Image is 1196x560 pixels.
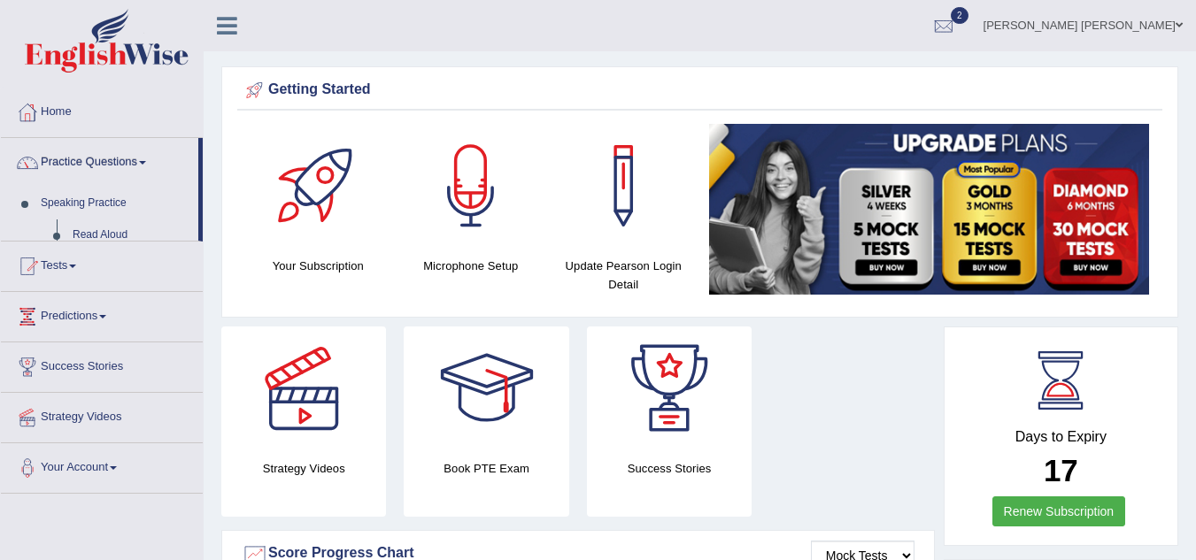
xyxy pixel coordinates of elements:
[33,188,198,219] a: Speaking Practice
[404,257,539,275] h4: Microphone Setup
[992,496,1126,526] a: Renew Subscription
[251,257,386,275] h4: Your Subscription
[1,88,203,132] a: Home
[65,219,198,251] a: Read Aloud
[964,429,1158,445] h4: Days to Expiry
[1044,453,1078,487] b: 17
[709,124,1150,295] img: small5.jpg
[556,257,691,294] h4: Update Pearson Login Detail
[1,443,203,487] a: Your Account
[587,459,752,478] h4: Success Stories
[404,459,568,478] h4: Book PTE Exam
[951,7,968,24] span: 2
[1,138,198,182] a: Practice Questions
[242,77,1158,104] div: Getting Started
[1,393,203,437] a: Strategy Videos
[1,292,203,336] a: Predictions
[221,459,386,478] h4: Strategy Videos
[1,342,203,387] a: Success Stories
[1,242,203,286] a: Tests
